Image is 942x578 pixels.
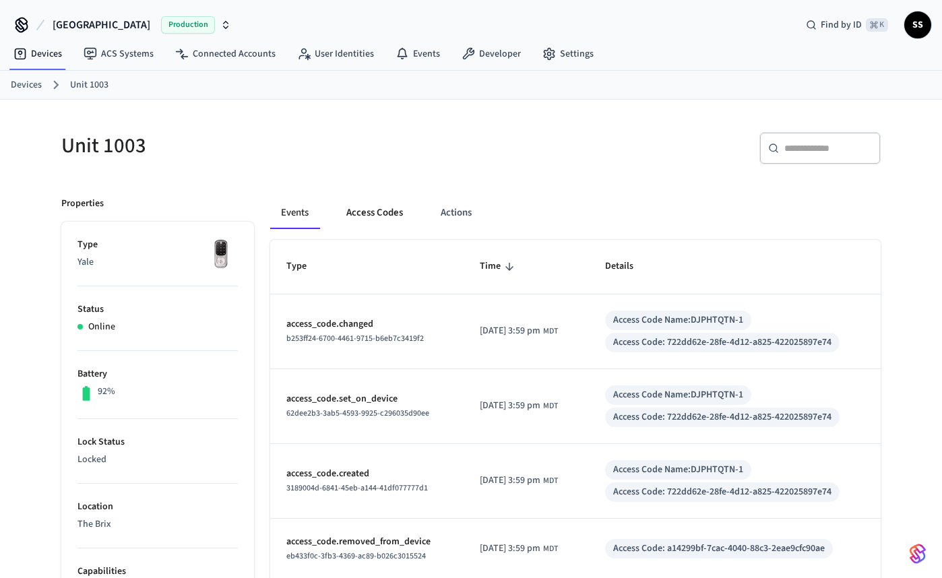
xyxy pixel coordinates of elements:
div: Access Code: 722dd62e-28fe-4d12-a825-422025897e74 [613,335,831,350]
div: Access Code: 722dd62e-28fe-4d12-a825-422025897e74 [613,485,831,499]
span: Find by ID [821,18,862,32]
p: access_code.removed_from_device [286,535,447,549]
span: Production [161,16,215,34]
p: Lock Status [77,435,238,449]
p: Online [88,320,115,334]
a: User Identities [286,42,385,66]
button: Access Codes [336,197,414,229]
span: [DATE] 3:59 pm [480,324,540,338]
span: SS [906,13,930,37]
div: America/Denver [480,474,558,488]
span: MDT [543,400,558,412]
a: ACS Systems [73,42,164,66]
span: Time [480,256,518,277]
h5: Unit 1003 [61,132,463,160]
button: Actions [430,197,482,229]
button: Events [270,197,319,229]
span: MDT [543,325,558,338]
span: [DATE] 3:59 pm [480,474,540,488]
p: access_code.changed [286,317,447,331]
span: MDT [543,475,558,487]
span: 62dee2b3-3ab5-4593-9925-c296035d90ee [286,408,429,419]
p: access_code.created [286,467,447,481]
span: ⌘ K [866,18,888,32]
a: Devices [3,42,73,66]
p: Type [77,238,238,252]
a: Developer [451,42,532,66]
span: Type [286,256,324,277]
div: Access Code: 722dd62e-28fe-4d12-a825-422025897e74 [613,410,831,424]
span: MDT [543,543,558,555]
div: America/Denver [480,542,558,556]
div: America/Denver [480,399,558,413]
img: SeamLogoGradient.69752ec5.svg [910,543,926,565]
p: Yale [77,255,238,269]
p: Location [77,500,238,514]
p: Locked [77,453,238,467]
a: Connected Accounts [164,42,286,66]
div: Find by ID⌘ K [795,13,899,37]
button: SS [904,11,931,38]
a: Devices [11,78,42,92]
span: [GEOGRAPHIC_DATA] [53,17,150,33]
a: Unit 1003 [70,78,108,92]
div: America/Denver [480,324,558,338]
span: [DATE] 3:59 pm [480,399,540,413]
a: Settings [532,42,604,66]
span: eb433f0c-3fb3-4369-ac89-b026c3015524 [286,550,426,562]
p: Properties [61,197,104,211]
p: 92% [98,385,115,399]
div: ant example [270,197,881,229]
span: Details [605,256,651,277]
span: b253ff24-6700-4461-9715-b6eb7c3419f2 [286,333,424,344]
a: Events [385,42,451,66]
div: Access Code: a14299bf-7cac-4040-88c3-2eae9cfc90ae [613,542,825,556]
img: Yale Assure Touchscreen Wifi Smart Lock, Satin Nickel, Front [204,238,238,271]
div: Access Code Name: DJPHTQTN-1 [613,313,743,327]
p: The Brix [77,517,238,532]
p: Battery [77,367,238,381]
div: Access Code Name: DJPHTQTN-1 [613,463,743,477]
p: Status [77,302,238,317]
div: Access Code Name: DJPHTQTN-1 [613,388,743,402]
span: 3189004d-6841-45eb-a144-41df077777d1 [286,482,428,494]
p: access_code.set_on_device [286,392,447,406]
span: [DATE] 3:59 pm [480,542,540,556]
